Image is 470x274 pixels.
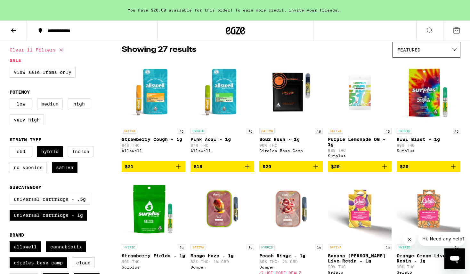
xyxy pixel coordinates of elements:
[331,164,340,169] span: $20
[259,143,323,147] p: 90% THC
[10,98,32,109] label: Low
[10,58,21,63] legend: Sale
[125,164,134,169] span: $21
[122,244,137,250] p: HYBRID
[328,161,392,172] button: Add to bag
[10,194,90,205] label: Universal Cartridge - .5g
[397,265,460,269] p: 90% THC
[68,146,93,157] label: Indica
[397,128,412,134] p: HYBRID
[259,244,275,250] p: HYBRID
[122,260,185,264] p: 89% THC
[122,265,185,269] div: Surplus
[10,185,41,190] legend: Subcategory
[328,265,392,269] p: 90% THC
[190,253,254,258] p: Mango Haze - 1g
[128,8,287,12] span: You have $20.00 available for this order! To earn more credit,
[10,42,65,58] button: Clear 11 filters
[194,164,202,169] span: $18
[328,128,343,134] p: SATIVA
[122,61,185,161] a: Open page for Strawberry Cough - 1g from Allswell
[10,162,47,173] label: No Species
[10,232,24,238] legend: Brand
[444,248,465,269] iframe: Button to launch messaging window
[259,161,323,172] button: Add to bag
[403,233,416,246] iframe: Close message
[122,137,185,142] p: Strawberry Cough - 1g
[10,90,30,95] legend: Potency
[10,257,67,268] label: Circles Base Camp
[328,154,392,158] div: Surplus
[190,244,206,250] p: SATIVA
[397,61,460,125] img: Surplus - Kiwi Blast - 1g
[418,232,465,246] iframe: Message from company
[334,61,385,125] img: Surplus - Purple Lemonade OG - 1g
[190,61,254,125] img: Allswell - Pink Acai - 1g
[37,146,63,157] label: Hybrid
[178,128,185,134] p: 1g
[400,164,409,169] span: $20
[453,244,460,250] p: 1g
[122,149,185,153] div: Allswell
[68,98,90,109] label: High
[46,241,86,252] label: Cannabiotix
[122,61,185,125] img: Allswell - Strawberry Cough - 1g
[247,128,254,134] p: 1g
[190,128,206,134] p: HYBRID
[328,253,392,263] p: Banana [PERSON_NAME] Live Resin - 1g
[384,128,392,134] p: 1g
[259,265,323,269] div: Dompen
[190,177,254,241] img: Dompen - Mango Haze - 1g
[10,241,41,252] label: Allswell
[315,244,323,250] p: 1g
[397,149,460,153] div: Surplus
[190,161,254,172] button: Add to bag
[397,61,460,161] a: Open page for Kiwi Blast - 1g from Surplus
[122,128,137,134] p: SATIVA
[259,177,323,241] img: Dompen - Peach Ringz - 1g
[259,149,323,153] div: Circles Base Camp
[10,210,87,221] label: Universal Cartridge - 1g
[190,265,254,269] div: Dompen
[397,177,460,241] img: Gelato - Orange Cream Live Resin - 1g
[10,137,41,142] legend: Strain Type
[122,143,185,147] p: 84% THC
[315,128,323,134] p: 1g
[190,137,254,142] p: Pink Acai - 1g
[247,244,254,250] p: 1g
[328,244,343,250] p: SATIVA
[328,177,392,241] img: Gelato - Banana Runtz Live Resin - 1g
[259,253,323,258] p: Peach Ringz - 1g
[72,257,95,268] label: Cloud
[190,143,254,147] p: 87% THC
[397,244,412,250] p: HYBRID
[263,164,271,169] span: $20
[397,137,460,142] p: Kiwi Blast - 1g
[190,61,254,161] a: Open page for Pink Acai - 1g from Allswell
[259,260,323,264] p: 89% THC: 2% CBD
[397,253,460,263] p: Orange Cream Live Resin - 1g
[190,149,254,153] div: Allswell
[397,161,460,172] button: Add to bag
[397,143,460,147] p: 88% THC
[259,137,323,142] p: Sour Rush - 1g
[259,61,323,125] img: Circles Base Camp - Sour Rush - 1g
[10,146,32,157] label: CBD
[259,128,275,134] p: SATIVA
[122,253,185,258] p: Strawberry Fields - 1g
[10,67,76,78] label: View Sale Items Only
[397,47,420,52] span: Featured
[328,148,392,153] p: 88% THC
[190,260,254,264] p: 83% THC: 1% CBD
[122,177,185,241] img: Surplus - Strawberry Fields - 1g
[259,61,323,161] a: Open page for Sour Rush - 1g from Circles Base Camp
[328,61,392,161] a: Open page for Purple Lemonade OG - 1g from Surplus
[384,244,392,250] p: 1g
[122,161,185,172] button: Add to bag
[287,8,342,12] span: invite your friends.
[328,137,392,147] p: Purple Lemonade OG - 1g
[37,98,63,109] label: Medium
[52,162,77,173] label: Sativa
[122,44,196,55] p: Showing 27 results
